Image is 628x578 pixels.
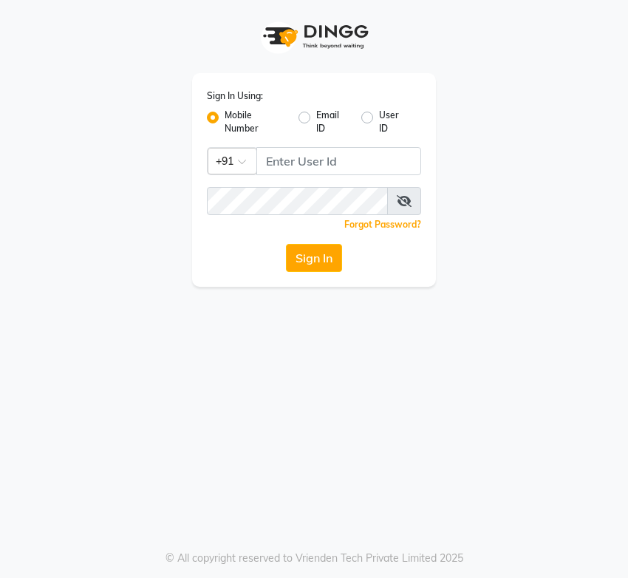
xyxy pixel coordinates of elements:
a: Forgot Password? [344,219,421,230]
label: Mobile Number [225,109,287,135]
label: Sign In Using: [207,89,263,103]
img: logo1.svg [255,15,373,58]
input: Username [207,187,388,215]
input: Username [256,147,421,175]
label: Email ID [316,109,349,135]
label: User ID [379,109,409,135]
button: Sign In [286,244,342,272]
